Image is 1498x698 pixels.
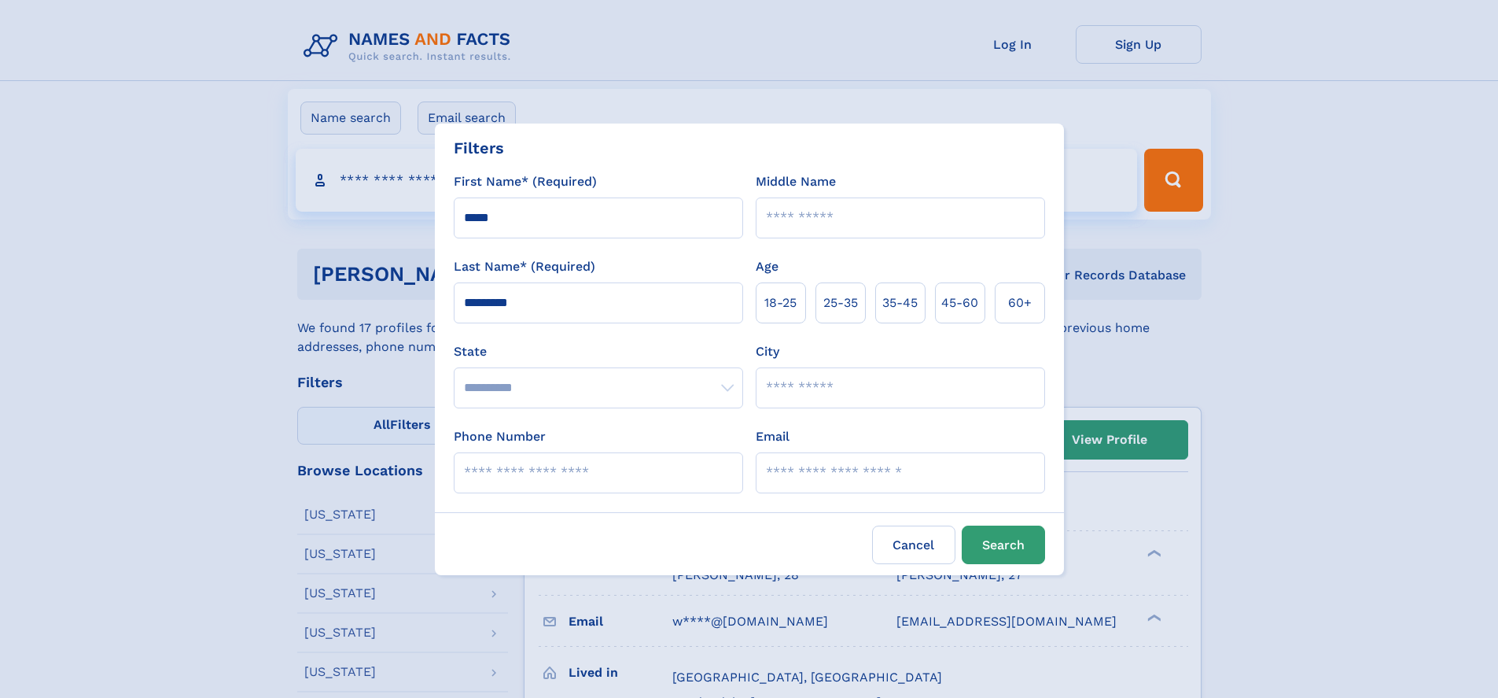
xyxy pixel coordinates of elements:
[756,257,778,276] label: Age
[454,427,546,446] label: Phone Number
[454,172,597,191] label: First Name* (Required)
[454,342,743,361] label: State
[941,294,978,312] span: 45‑60
[756,427,789,446] label: Email
[764,294,797,312] span: 18‑25
[1008,294,1032,312] span: 60+
[823,294,858,312] span: 25‑35
[882,294,918,312] span: 35‑45
[962,526,1045,564] button: Search
[756,342,779,361] label: City
[454,257,595,276] label: Last Name* (Required)
[756,172,836,191] label: Middle Name
[872,526,955,564] label: Cancel
[454,136,504,160] div: Filters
